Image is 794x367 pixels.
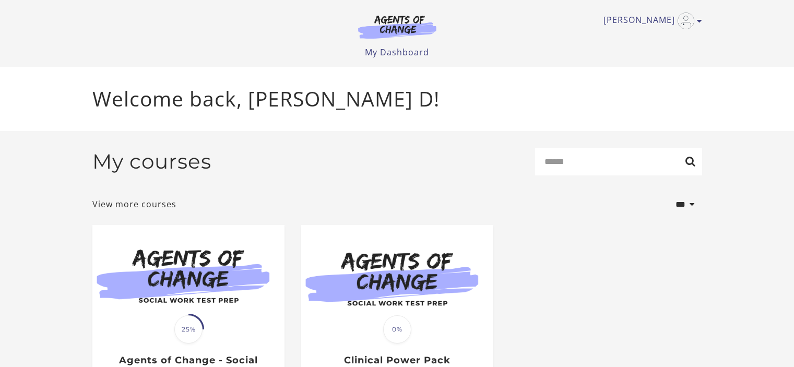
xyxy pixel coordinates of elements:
[383,315,411,344] span: 0%
[347,15,447,39] img: Agents of Change Logo
[92,84,702,114] p: Welcome back, [PERSON_NAME] D!
[365,46,429,58] a: My Dashboard
[312,354,482,366] h3: Clinical Power Pack
[92,149,211,174] h2: My courses
[603,13,697,29] a: Toggle menu
[92,198,176,210] a: View more courses
[174,315,203,344] span: 25%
